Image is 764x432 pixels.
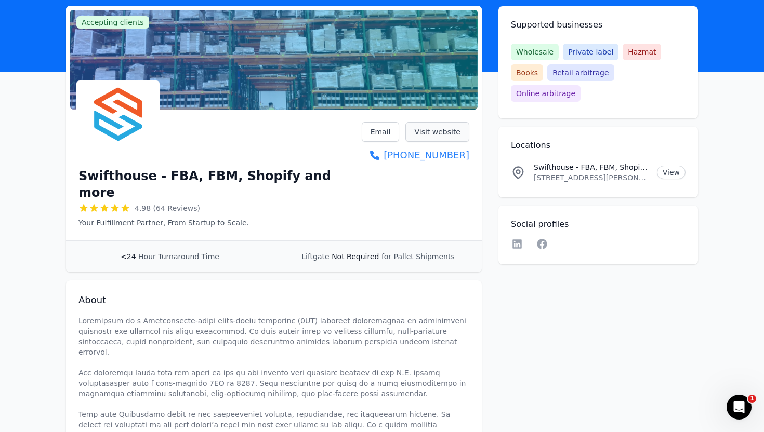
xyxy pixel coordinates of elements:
a: View [657,166,686,179]
a: Email [362,122,400,142]
span: <24 [121,252,136,261]
h2: Locations [511,139,686,152]
p: Your Fulfillment Partner, From Startup to Scale. [78,218,362,228]
a: Visit website [405,122,469,142]
span: Not Required [332,252,379,261]
h2: Supported businesses [511,19,686,31]
h2: About [78,293,469,307]
span: 4.98 (64 Reviews) [135,203,200,213]
span: Wholesale [511,44,559,60]
span: Hazmat [623,44,661,60]
span: 1 [748,395,756,403]
span: Liftgate [301,252,329,261]
span: Online arbitrage [511,85,581,102]
h2: Social profiles [511,218,686,231]
span: Private label [563,44,618,60]
a: [PHONE_NUMBER] [362,148,469,163]
span: Books [511,64,543,81]
p: Swifthouse - FBA, FBM, Shopify and more Location [534,162,649,172]
span: for Pallet Shipments [381,252,455,261]
p: [STREET_ADDRESS][PERSON_NAME][US_STATE] [534,172,649,183]
h1: Swifthouse - FBA, FBM, Shopify and more [78,168,362,201]
img: Swifthouse - FBA, FBM, Shopify and more [78,83,157,161]
span: Accepting clients [76,16,149,29]
span: Retail arbitrage [547,64,614,81]
span: Hour Turnaround Time [138,252,219,261]
iframe: Intercom live chat [727,395,752,420]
